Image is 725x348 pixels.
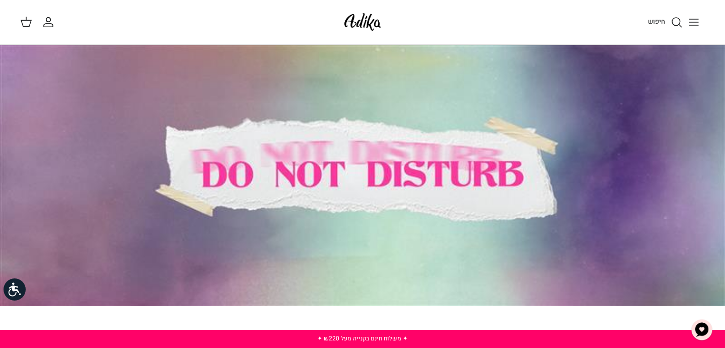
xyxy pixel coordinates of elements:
button: Toggle menu [683,11,705,33]
a: ✦ משלוח חינם בקנייה מעל ₪220 ✦ [317,334,408,343]
span: חיפוש [648,17,665,26]
a: חיפוש [648,16,683,28]
button: צ'אט [687,315,717,345]
a: החשבון שלי [42,16,58,28]
img: Adika IL [341,10,384,34]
